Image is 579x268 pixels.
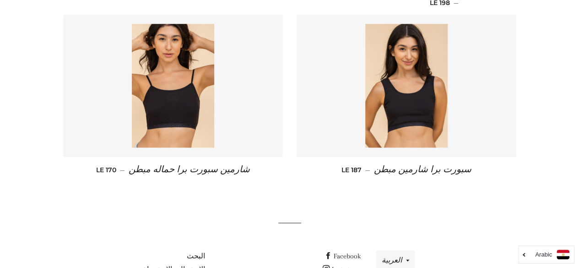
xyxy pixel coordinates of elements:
[129,164,250,175] span: شارمين سبورت برا حماله مبطن
[341,166,362,174] span: LE 187
[324,252,360,260] a: Facebook
[297,157,516,183] a: سبورت برا شارمين مبطن — LE 187
[523,250,569,259] a: Arabic
[186,252,205,260] a: البحث
[535,252,552,257] i: Arabic
[96,166,116,174] span: LE 170
[63,157,283,183] a: شارمين سبورت برا حماله مبطن — LE 170
[374,164,471,175] span: سبورت برا شارمين مبطن
[120,166,125,174] span: —
[365,166,370,174] span: —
